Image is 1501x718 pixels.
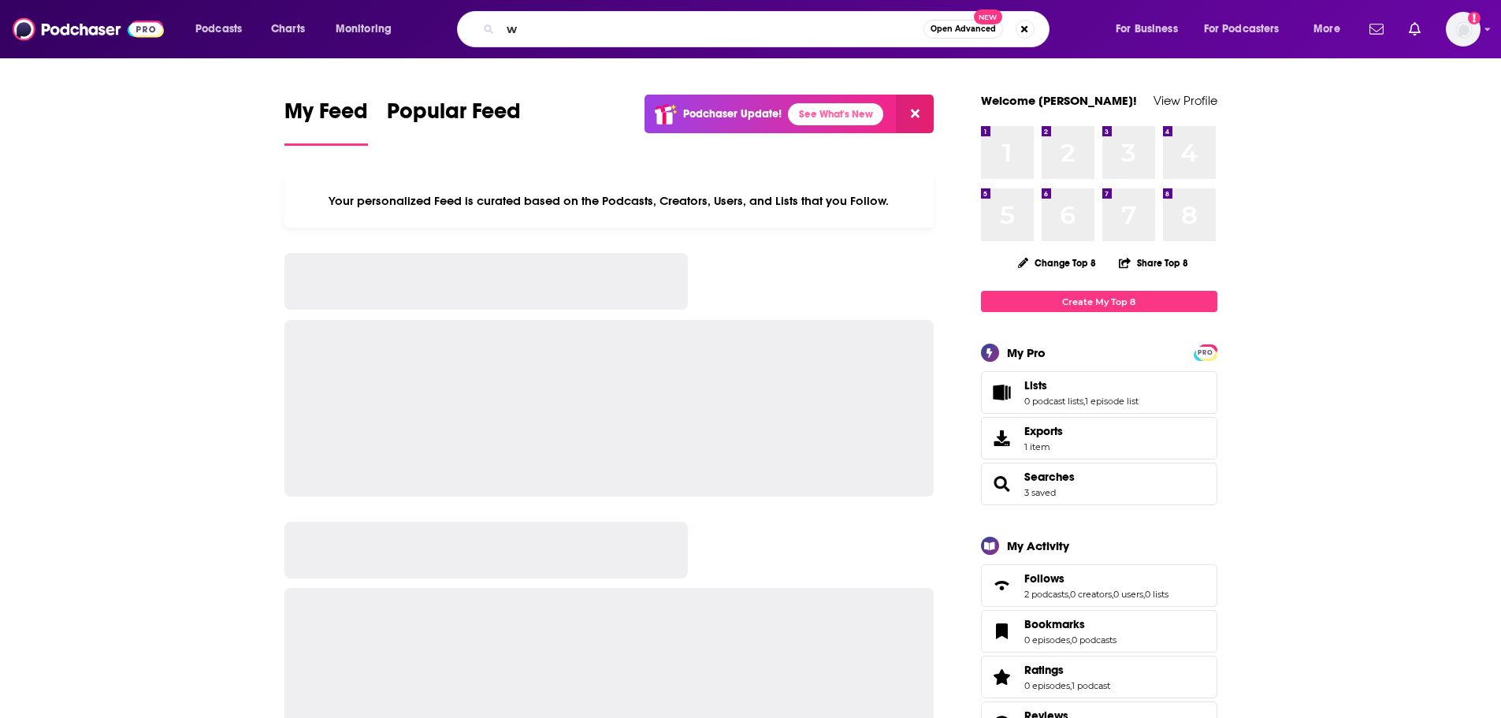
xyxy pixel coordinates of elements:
span: , [1112,589,1113,600]
span: For Business [1116,18,1178,40]
input: Search podcasts, credits, & more... [500,17,923,42]
span: Exports [986,427,1018,449]
span: Logged in as Ashley_Beenen [1446,12,1481,47]
a: 0 lists [1145,589,1168,600]
span: Exports [1024,424,1063,438]
a: Bookmarks [986,620,1018,642]
p: Podchaser Update! [683,107,782,121]
a: Ratings [986,666,1018,688]
span: 1 item [1024,441,1063,452]
span: , [1068,589,1070,600]
span: , [1070,680,1072,691]
span: More [1313,18,1340,40]
span: Searches [981,463,1217,505]
div: My Activity [1007,538,1069,553]
span: , [1083,396,1085,407]
span: , [1070,634,1072,645]
a: Exports [981,417,1217,459]
a: Ratings [1024,663,1110,677]
a: My Feed [284,98,368,146]
span: Monitoring [336,18,392,40]
div: Your personalized Feed is curated based on the Podcasts, Creators, Users, and Lists that you Follow. [284,174,934,228]
a: Popular Feed [387,98,521,146]
span: Charts [271,18,305,40]
a: Searches [986,473,1018,495]
a: Lists [986,381,1018,404]
a: Show notifications dropdown [1363,16,1390,43]
span: Ratings [981,656,1217,698]
button: Open AdvancedNew [923,20,1003,39]
a: Follows [986,575,1018,597]
a: 1 episode list [1085,396,1139,407]
a: Searches [1024,470,1075,484]
span: My Feed [284,98,368,134]
span: Follows [1024,571,1064,586]
div: My Pro [1007,345,1046,360]
a: 1 podcast [1072,680,1110,691]
a: 2 podcasts [1024,589,1068,600]
img: User Profile [1446,12,1481,47]
span: New [974,9,1002,24]
button: open menu [1194,17,1302,42]
button: open menu [1105,17,1198,42]
a: 3 saved [1024,487,1056,498]
button: open menu [184,17,262,42]
a: Create My Top 8 [981,291,1217,312]
a: 0 podcast lists [1024,396,1083,407]
span: Lists [1024,378,1047,392]
span: Bookmarks [1024,617,1085,631]
a: Follows [1024,571,1168,586]
a: 0 episodes [1024,634,1070,645]
a: View Profile [1154,93,1217,108]
span: Follows [981,564,1217,607]
img: Podchaser - Follow, Share and Rate Podcasts [13,14,164,44]
a: 0 episodes [1024,680,1070,691]
a: Charts [261,17,314,42]
a: Bookmarks [1024,617,1116,631]
a: 0 users [1113,589,1143,600]
button: Change Top 8 [1009,253,1106,273]
span: Open Advanced [931,25,996,33]
button: open menu [1302,17,1360,42]
span: For Podcasters [1204,18,1280,40]
button: Share Top 8 [1118,247,1189,278]
a: Welcome [PERSON_NAME]! [981,93,1137,108]
a: PRO [1196,346,1215,358]
button: open menu [325,17,412,42]
span: Ratings [1024,663,1064,677]
svg: Add a profile image [1468,12,1481,24]
a: 0 podcasts [1072,634,1116,645]
span: Popular Feed [387,98,521,134]
a: See What's New [788,103,883,125]
span: Lists [981,371,1217,414]
span: Bookmarks [981,610,1217,653]
span: PRO [1196,347,1215,359]
div: Search podcasts, credits, & more... [472,11,1064,47]
a: Show notifications dropdown [1403,16,1427,43]
a: Lists [1024,378,1139,392]
span: , [1143,589,1145,600]
button: Show profile menu [1446,12,1481,47]
span: Podcasts [195,18,242,40]
a: 0 creators [1070,589,1112,600]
